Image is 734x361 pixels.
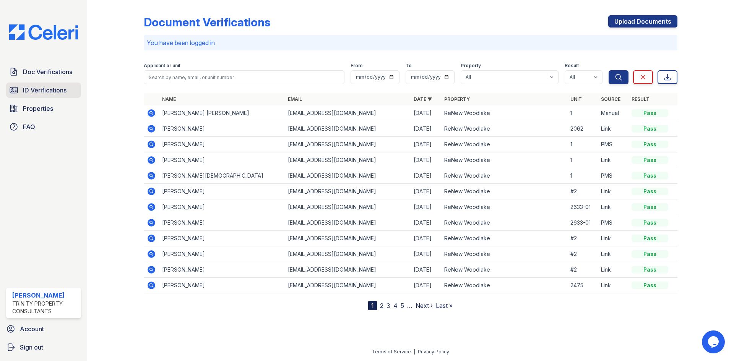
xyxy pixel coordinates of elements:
a: Date ▼ [414,96,432,102]
label: Property [461,63,481,69]
td: [DATE] [411,262,441,278]
a: 3 [386,302,390,309]
td: 2475 [567,278,598,293]
td: [DATE] [411,278,441,293]
a: Privacy Policy [418,349,449,355]
td: ReNew Woodlake [441,121,567,137]
td: [EMAIL_ADDRESS][DOMAIN_NAME] [285,184,411,199]
p: You have been logged in [147,38,674,47]
div: Pass [632,203,668,211]
td: [EMAIL_ADDRESS][DOMAIN_NAME] [285,199,411,215]
a: Sign out [3,340,84,355]
span: Sign out [20,343,43,352]
td: ReNew Woodlake [441,199,567,215]
td: [PERSON_NAME] [159,231,285,246]
td: Link [598,246,628,262]
span: Properties [23,104,53,113]
td: [DATE] [411,231,441,246]
a: Source [601,96,620,102]
td: Link [598,231,628,246]
a: Upload Documents [608,15,677,28]
span: Doc Verifications [23,67,72,76]
td: [DATE] [411,105,441,121]
td: [PERSON_NAME] [159,121,285,137]
td: PMS [598,215,628,231]
a: Email [288,96,302,102]
td: ReNew Woodlake [441,231,567,246]
td: [DATE] [411,121,441,137]
td: Link [598,152,628,168]
div: Document Verifications [144,15,270,29]
td: ReNew Woodlake [441,152,567,168]
td: [EMAIL_ADDRESS][DOMAIN_NAME] [285,278,411,293]
td: ReNew Woodlake [441,137,567,152]
td: #2 [567,246,598,262]
label: To [406,63,412,69]
td: [PERSON_NAME] [159,184,285,199]
div: Pass [632,266,668,274]
td: [EMAIL_ADDRESS][DOMAIN_NAME] [285,137,411,152]
td: [PERSON_NAME] [159,215,285,231]
label: Result [565,63,579,69]
td: 1 [567,168,598,184]
td: [PERSON_NAME] [159,278,285,293]
td: #2 [567,231,598,246]
td: [DATE] [411,215,441,231]
div: [PERSON_NAME] [12,291,78,300]
td: [EMAIL_ADDRESS][DOMAIN_NAME] [285,168,411,184]
a: FAQ [6,119,81,134]
div: 1 [368,301,377,310]
div: Pass [632,109,668,117]
td: [PERSON_NAME] [159,199,285,215]
td: Link [598,199,628,215]
td: 2633-01 [567,199,598,215]
td: [DATE] [411,199,441,215]
td: 1 [567,105,598,121]
a: Property [444,96,470,102]
td: ReNew Woodlake [441,262,567,278]
div: Pass [632,282,668,289]
span: Account [20,324,44,333]
input: Search by name, email, or unit number [144,70,344,84]
td: [DATE] [411,152,441,168]
img: CE_Logo_Blue-a8612792a0a2168367f1c8372b55b34899dd931a85d93a1a3d3e32e68fde9ad4.png [3,24,84,40]
div: Pass [632,141,668,148]
td: Manual [598,105,628,121]
div: Trinity Property Consultants [12,300,78,315]
td: Link [598,278,628,293]
a: 2 [380,302,383,309]
span: ID Verifications [23,86,67,95]
td: [EMAIL_ADDRESS][DOMAIN_NAME] [285,215,411,231]
a: Properties [6,101,81,116]
div: Pass [632,219,668,227]
td: 2633-01 [567,215,598,231]
div: Pass [632,188,668,195]
td: [EMAIL_ADDRESS][DOMAIN_NAME] [285,262,411,278]
a: ID Verifications [6,83,81,98]
a: Unit [570,96,582,102]
td: [PERSON_NAME] [159,262,285,278]
div: Pass [632,156,668,164]
td: ReNew Woodlake [441,184,567,199]
a: Last » [436,302,453,309]
td: [EMAIL_ADDRESS][DOMAIN_NAME] [285,121,411,137]
a: Name [162,96,176,102]
td: Link [598,262,628,278]
div: | [414,349,415,355]
div: Pass [632,172,668,180]
td: #2 [567,262,598,278]
td: 1 [567,152,598,168]
td: [PERSON_NAME] [159,152,285,168]
td: [PERSON_NAME] [159,137,285,152]
td: Link [598,184,628,199]
a: Doc Verifications [6,64,81,79]
td: ReNew Woodlake [441,215,567,231]
a: Account [3,321,84,337]
a: 5 [401,302,404,309]
td: 2062 [567,121,598,137]
td: [EMAIL_ADDRESS][DOMAIN_NAME] [285,231,411,246]
td: [DATE] [411,184,441,199]
td: #2 [567,184,598,199]
a: 4 [393,302,398,309]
